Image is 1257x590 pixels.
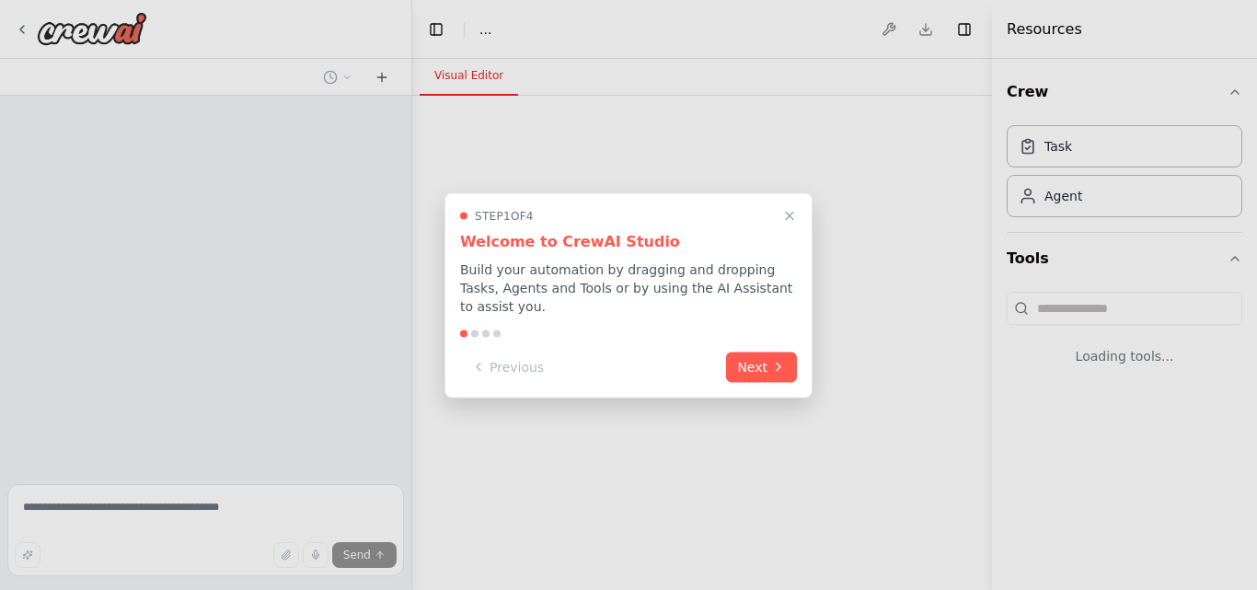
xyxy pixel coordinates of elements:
[423,17,449,42] button: Hide left sidebar
[475,208,534,223] span: Step 1 of 4
[460,260,797,315] p: Build your automation by dragging and dropping Tasks, Agents and Tools or by using the AI Assista...
[778,204,801,226] button: Close walkthrough
[460,352,555,382] button: Previous
[726,352,797,382] button: Next
[460,230,797,252] h3: Welcome to CrewAI Studio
